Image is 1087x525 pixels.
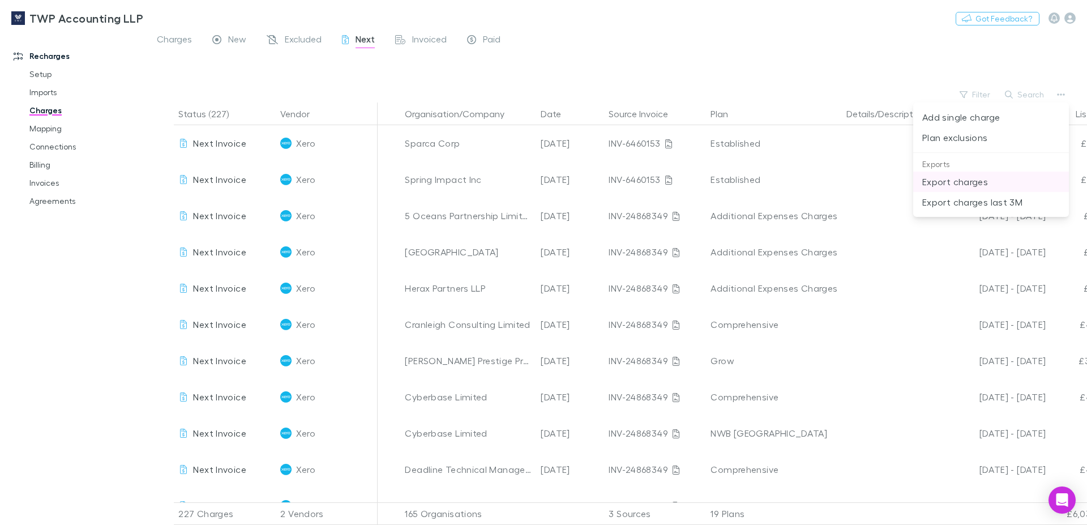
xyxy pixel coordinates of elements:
p: Export charges [922,175,1060,189]
p: Export charges last 3M [922,195,1060,209]
p: Exports [913,157,1069,172]
li: Plan exclusions [913,127,1069,148]
li: Export charges [913,172,1069,192]
li: Add single charge [913,107,1069,127]
p: Plan exclusions [922,131,1060,144]
li: Export charges last 3M [913,192,1069,212]
p: Add single charge [922,110,1060,124]
div: Open Intercom Messenger [1049,486,1076,514]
